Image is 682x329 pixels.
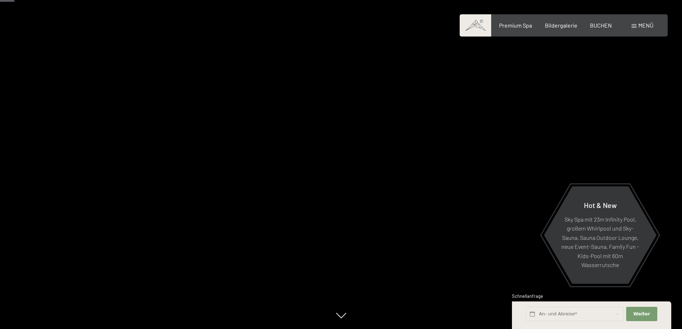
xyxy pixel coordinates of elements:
[543,186,657,284] a: Hot & New Sky Spa mit 23m Infinity Pool, großem Whirlpool und Sky-Sauna, Sauna Outdoor Lounge, ne...
[633,311,650,317] span: Weiter
[584,200,617,209] span: Hot & New
[590,22,612,29] a: BUCHEN
[638,22,653,29] span: Menü
[512,293,543,299] span: Schnellanfrage
[561,214,639,270] p: Sky Spa mit 23m Infinity Pool, großem Whirlpool und Sky-Sauna, Sauna Outdoor Lounge, neue Event-S...
[499,22,532,29] a: Premium Spa
[626,307,657,321] button: Weiter
[545,22,577,29] a: Bildergalerie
